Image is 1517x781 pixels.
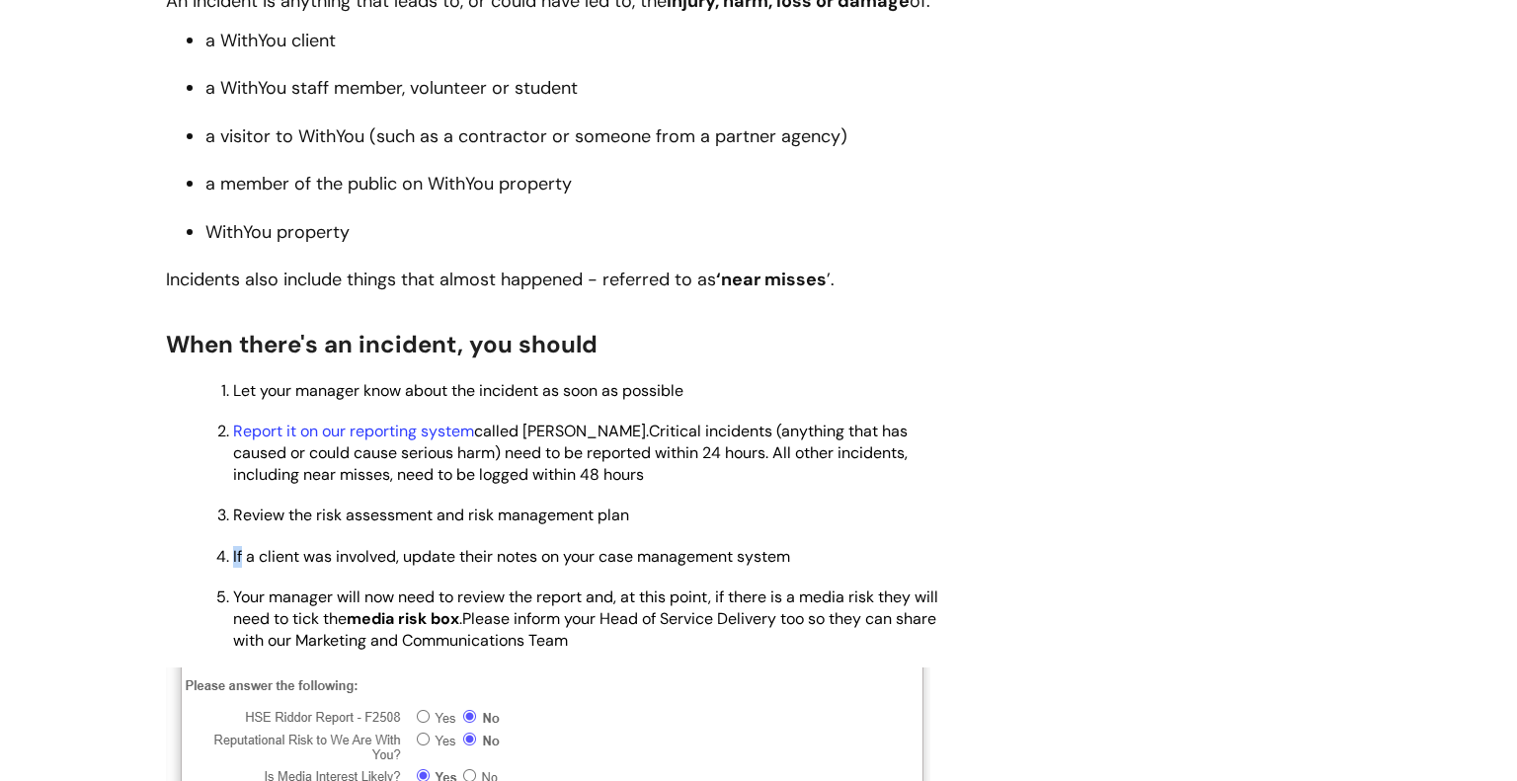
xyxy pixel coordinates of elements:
li: a member of the public on WithYou property [205,168,946,199]
li: a WithYou staff member, volunteer or student [205,72,946,104]
strong: ‘near misses [716,268,827,291]
span: Please inform your Head of Service Delivery too so they can share with our Marketing and Communic... [233,608,936,651]
span: Your manager will now need to review the report and, at this point, if there is a media risk they... [233,586,938,629]
span: When there's an incident, you should [166,329,598,359]
p: Incidents also include things that almost happened - referred to as ’. [166,264,946,295]
span: Review the risk assessment and risk management plan [233,505,629,525]
li: WithYou property [205,216,946,248]
span: Let your manager know about the incident as soon as possible [233,380,683,401]
li: a visitor to WithYou (such as a contractor or someone from a partner agency) [205,120,946,152]
li: a WithYou client [205,25,946,56]
span: Critical incidents (anything that has caused or could cause serious harm) need to be reported wit... [233,421,908,485]
span: If a client was involved, update their notes on your case management system [233,546,790,567]
span: called [PERSON_NAME]. [474,421,649,441]
strong: media risk box [347,608,459,629]
a: Report it on our reporting system [233,421,474,441]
